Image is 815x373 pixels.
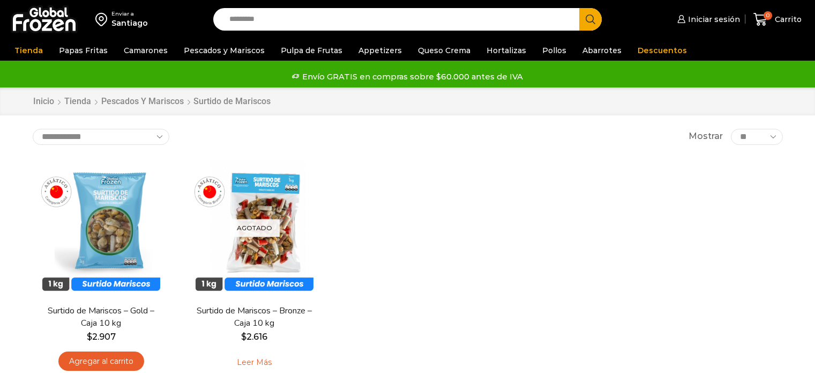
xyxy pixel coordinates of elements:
[675,9,740,30] a: Iniciar sesión
[537,40,572,61] a: Pollos
[413,40,476,61] a: Queso Crema
[9,40,48,61] a: Tienda
[33,96,271,108] nav: Breadcrumb
[33,96,55,108] a: Inicio
[111,10,148,18] div: Enviar a
[58,352,144,371] a: Agregar al carrito: “Surtido de Mariscos - Gold - Caja 10 kg”
[87,332,116,342] bdi: 2.907
[193,96,271,106] h1: Surtido de Mariscos
[111,18,148,28] div: Santiago
[39,305,162,330] a: Surtido de Mariscos – Gold – Caja 10 kg
[64,96,92,108] a: Tienda
[751,7,804,32] a: 0 Carrito
[689,130,723,143] span: Mostrar
[275,40,348,61] a: Pulpa de Frutas
[685,14,740,25] span: Iniciar sesión
[579,8,602,31] button: Search button
[481,40,532,61] a: Hortalizas
[54,40,113,61] a: Papas Fritas
[33,129,169,145] select: Pedido de la tienda
[101,96,184,108] a: Pescados y Mariscos
[764,11,772,20] span: 0
[95,10,111,28] img: address-field-icon.svg
[192,305,316,330] a: Surtido de Mariscos – Bronze – Caja 10 kg
[87,332,92,342] span: $
[118,40,173,61] a: Camarones
[772,14,802,25] span: Carrito
[632,40,692,61] a: Descuentos
[178,40,270,61] a: Pescados y Mariscos
[577,40,627,61] a: Abarrotes
[241,332,246,342] span: $
[353,40,407,61] a: Appetizers
[241,332,267,342] bdi: 2.616
[229,219,280,237] p: Agotado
